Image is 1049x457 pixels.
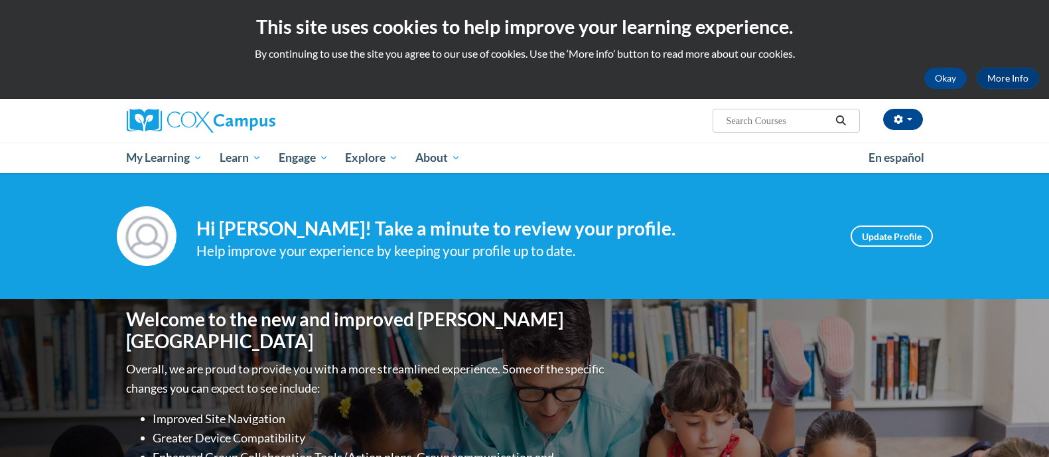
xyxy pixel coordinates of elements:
[220,150,261,166] span: Learn
[336,143,407,173] a: Explore
[126,150,202,166] span: My Learning
[127,109,275,133] img: Cox Campus
[10,13,1039,40] h2: This site uses cookies to help improve your learning experience.
[153,428,608,448] li: Greater Device Compatibility
[851,226,933,247] a: Update Profile
[924,68,967,89] button: Okay
[883,109,923,130] button: Account Settings
[211,143,270,173] a: Learn
[996,404,1038,446] iframe: Button to launch messaging window
[831,113,851,129] button: Search
[118,143,212,173] a: My Learning
[279,150,328,166] span: Engage
[860,144,933,172] a: En español
[127,359,608,398] p: Overall, we are proud to provide you with a more streamlined experience. Some of the specific cha...
[196,218,831,240] h4: Hi [PERSON_NAME]! Take a minute to review your profile.
[415,150,460,166] span: About
[117,206,176,266] img: Profile Image
[869,151,924,164] span: En español
[270,143,337,173] a: Engage
[127,109,379,133] a: Cox Campus
[407,143,469,173] a: About
[345,150,398,166] span: Explore
[10,46,1039,61] p: By continuing to use the site you agree to our use of cookies. Use the ‘More info’ button to read...
[977,68,1039,89] a: More Info
[196,240,831,262] div: Help improve your experience by keeping your profile up to date.
[725,113,831,129] input: Search Courses
[107,143,943,173] div: Main menu
[127,308,608,353] h1: Welcome to the new and improved [PERSON_NAME][GEOGRAPHIC_DATA]
[153,409,608,428] li: Improved Site Navigation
